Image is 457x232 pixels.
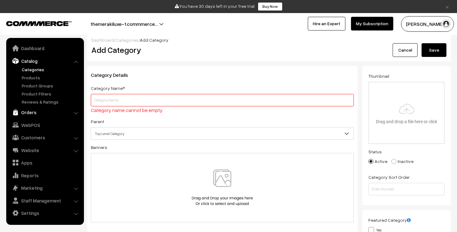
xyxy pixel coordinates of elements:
[8,43,82,54] a: Dashboard
[20,74,82,81] a: Products
[8,207,82,219] a: Settings
[351,17,393,30] a: My Subscription
[8,182,82,193] a: Marketing
[91,107,163,113] span: Category name cannot be empty.
[8,119,82,131] a: WebPOS
[2,2,455,11] div: You have 30 days left in your free trial
[368,183,445,195] input: Enter Number
[140,37,168,43] span: Add Category
[368,73,389,79] label: Thumbnail
[91,37,446,43] div: / /
[443,3,451,10] a: ×
[116,37,139,43] a: Categories
[91,37,114,43] a: Dashboard
[8,195,82,206] a: Staff Management
[422,43,446,57] button: Save
[69,16,180,32] button: themerakiluxe-1.commmerce…
[20,99,82,105] a: Reviews & Ratings
[91,127,354,140] span: Top Level Category
[20,90,82,97] a: Product Filters
[441,19,451,29] img: user
[368,148,382,155] label: Status
[91,128,353,139] span: Top Level Category
[391,158,413,165] label: Inactive
[91,45,355,55] h2: Add Category
[91,72,136,78] span: Category Details
[368,217,411,223] label: Featured Category
[8,55,82,67] a: Catalog
[6,19,61,27] a: COMMMERCE
[8,107,82,118] a: Orders
[20,66,82,73] a: Categories
[20,82,82,89] a: Product Groups
[8,132,82,143] a: Customers
[91,144,107,151] label: Banners
[308,17,345,30] a: Hire an Expert
[91,85,125,91] label: Category Name*
[8,157,82,168] a: Apps
[368,158,387,165] label: Active
[393,43,418,57] a: Cancel
[258,2,283,11] a: Buy Now
[8,170,82,181] a: Reports
[6,21,72,26] img: COMMMERCE
[91,118,104,125] label: Parent
[368,174,410,180] label: Category Sort Order
[91,94,354,106] input: Category Name
[401,16,454,32] button: [PERSON_NAME]
[8,145,82,156] a: Website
